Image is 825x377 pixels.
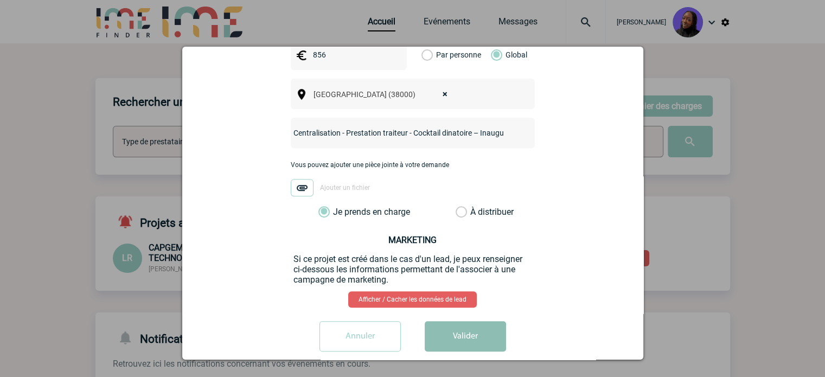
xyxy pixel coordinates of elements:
label: Par personne [421,40,433,70]
input: Budget HT [310,48,385,62]
label: Je prends en charge [318,207,337,218]
label: À distribuer [456,207,467,218]
span: × [443,87,447,102]
input: Nom de l'événement [291,126,506,140]
span: Grenoble (38000) [309,87,458,102]
input: Annuler [319,321,401,352]
button: Valider [425,321,506,352]
p: Vous pouvez ajouter une pièce jointe à votre demande [291,161,535,169]
label: Global [491,40,498,70]
span: Ajouter un fichier [320,184,370,192]
p: Si ce projet est créé dans le cas d'un lead, je peux renseigner ci-dessous les informations perme... [293,254,532,285]
a: Afficher / Cacher les données de lead [348,291,477,308]
h3: MARKETING [293,235,532,245]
